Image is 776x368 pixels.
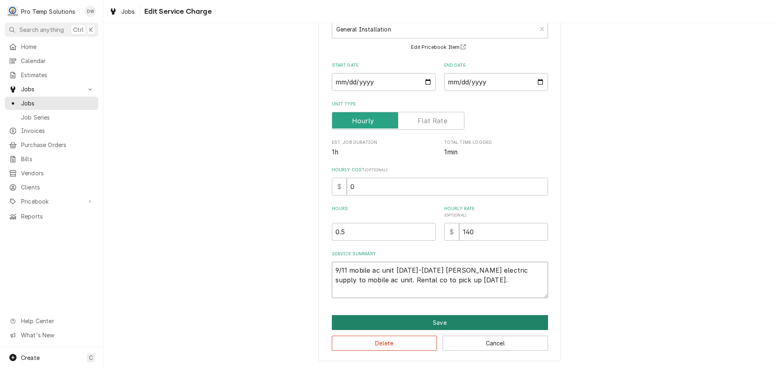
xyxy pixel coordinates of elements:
span: Search anything [19,25,64,34]
span: ( optional ) [444,213,467,217]
button: Edit Pricebook Item [410,42,470,53]
span: Create [21,354,40,361]
button: Save [332,315,548,330]
label: Hourly Cost [332,167,548,173]
span: Invoices [21,126,94,135]
span: Estimates [21,71,94,79]
div: End Date [444,62,548,91]
a: Jobs [5,97,98,110]
a: Bills [5,152,98,166]
span: Home [21,42,94,51]
span: Help Center [21,317,93,325]
div: $ [332,178,347,196]
span: Jobs [121,7,135,16]
label: Hours [332,206,436,219]
label: Start Date [332,62,436,69]
span: 1min [444,148,458,156]
span: Job Series [21,113,94,122]
div: Pro Temp Solutions's Avatar [7,6,19,17]
a: Go to What's New [5,328,98,342]
a: Reports [5,210,98,223]
a: Job Series [5,111,98,124]
input: yyyy-mm-dd [444,73,548,91]
a: Home [5,40,98,53]
span: C [89,353,93,362]
span: Est. Job Duration [332,147,436,157]
a: Calendar [5,54,98,67]
div: Button Group Row [332,315,548,330]
div: Short Description [332,12,548,52]
div: Hourly Cost [332,167,548,196]
a: Vendors [5,166,98,180]
a: Jobs [106,5,138,18]
span: Est. Job Duration [332,139,436,146]
span: Reports [21,212,94,221]
div: Button Group [332,315,548,351]
label: End Date [444,62,548,69]
span: What's New [21,331,93,339]
div: Unit Type [332,101,548,130]
a: Estimates [5,68,98,82]
span: Ctrl [73,25,84,34]
span: Total Time Logged [444,147,548,157]
div: $ [444,223,459,241]
div: Start Date [332,62,436,91]
div: DW [85,6,96,17]
a: Go to Help Center [5,314,98,328]
span: Jobs [21,99,94,107]
span: Jobs [21,85,82,93]
span: Vendors [21,169,94,177]
div: Total Time Logged [444,139,548,157]
a: Go to Pricebook [5,195,98,208]
span: K [89,25,93,34]
div: Service Summary [332,251,548,298]
input: yyyy-mm-dd [332,73,436,91]
span: Edit Service Charge [142,6,212,17]
textarea: 9/11 mobile ac unit [DATE]-[DATE] [PERSON_NAME] electric supply to mobile ac unit. Rental co to p... [332,262,548,298]
a: Purchase Orders [5,138,98,151]
button: Search anythingCtrlK [5,23,98,37]
span: Total Time Logged [444,139,548,146]
span: 1h [332,148,338,156]
div: Est. Job Duration [332,139,436,157]
a: Go to Jobs [5,82,98,96]
div: Button Group Row [332,330,548,351]
label: Hourly Rate [444,206,548,219]
label: Service Summary [332,251,548,257]
div: [object Object] [332,206,436,241]
div: P [7,6,19,17]
div: Pro Temp Solutions [21,7,75,16]
span: Purchase Orders [21,141,94,149]
div: Dana Williams's Avatar [85,6,96,17]
a: Invoices [5,124,98,137]
button: Delete [332,336,437,351]
a: Clients [5,181,98,194]
span: Clients [21,183,94,191]
span: ( optional ) [365,168,387,172]
div: [object Object] [444,206,548,241]
span: Pricebook [21,197,82,206]
label: Unit Type [332,101,548,107]
span: Bills [21,155,94,163]
span: Calendar [21,57,94,65]
button: Cancel [443,336,548,351]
